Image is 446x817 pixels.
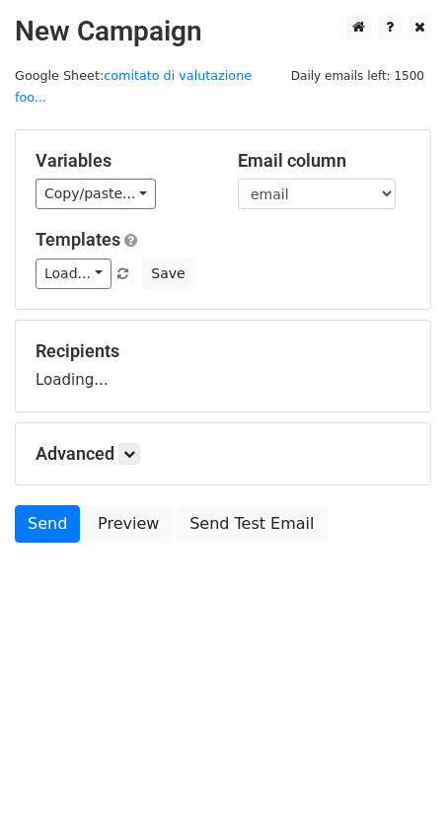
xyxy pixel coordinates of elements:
[15,68,252,106] small: Google Sheet:
[284,65,431,87] span: Daily emails left: 1500
[142,259,193,289] button: Save
[36,259,111,289] a: Load...
[284,68,431,83] a: Daily emails left: 1500
[177,505,327,543] a: Send Test Email
[15,505,80,543] a: Send
[85,505,172,543] a: Preview
[238,150,410,172] h5: Email column
[15,68,252,106] a: comitato di valutazione foo...
[36,150,208,172] h5: Variables
[36,179,156,209] a: Copy/paste...
[36,443,410,465] h5: Advanced
[15,15,431,48] h2: New Campaign
[36,229,120,250] a: Templates
[36,340,410,362] h5: Recipients
[36,340,410,392] div: Loading...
